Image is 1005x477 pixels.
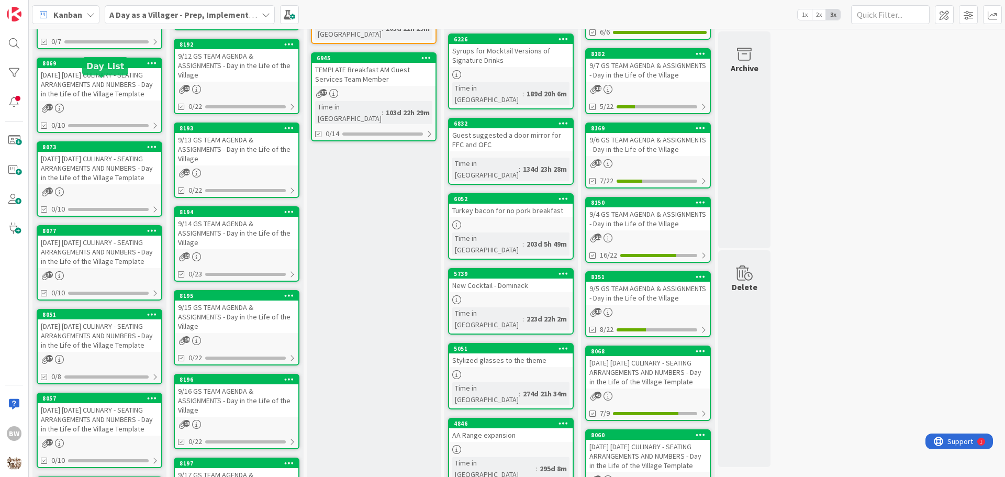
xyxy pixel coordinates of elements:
div: 189d 20h 6m [524,88,569,99]
span: 7/22 [600,175,613,186]
span: 0/22 [188,436,202,447]
div: 81949/14 GS TEAM AGENDA & ASSIGNMENTS - Day in the Life of the Village [175,207,298,249]
a: 81959/15 GS TEAM AGENDA & ASSIGNMENTS - Day in the Life of the Village0/22 [174,290,299,365]
div: 9/16 GS TEAM AGENDA & ASSIGNMENTS - Day in the Life of the Village [175,384,298,417]
div: 81509/4 GS TEAM AGENDA & ASSIGNMENTS - Day in the Life of the Village [586,198,710,230]
span: 0/22 [188,185,202,196]
img: Visit kanbanzone.com [7,7,21,21]
a: 81509/4 GS TEAM AGENDA & ASSIGNMENTS - Day in the Life of the Village16/22 [585,197,711,263]
div: 9/7 GS TEAM AGENDA & ASSIGNMENTS - Day in the Life of the Village [586,59,710,82]
span: 19 [183,420,190,427]
span: : [522,88,524,99]
span: 0/8 [51,371,61,382]
div: 5739New Cocktail - Dominack [449,269,573,292]
div: 8151 [586,272,710,282]
div: 8169 [591,125,710,132]
span: 6/6 [600,27,610,38]
div: 8197 [175,459,298,468]
div: 81939/13 GS TEAM AGENDA & ASSIGNMENTS - Day in the Life of the Village [175,124,298,165]
div: 8193 [175,124,298,133]
div: 6945 [312,53,435,63]
span: 0/10 [51,204,65,215]
div: 8194 [175,207,298,217]
div: 8057[DATE] [DATE] CULINARY - SEATING ARRANGEMENTS AND NUMBERS - Day in the Life of the Village Te... [38,394,161,436]
div: [DATE] [DATE] CULINARY - SEATING ARRANGEMENTS AND NUMBERS - Day in the Life of the Village Template [38,319,161,352]
div: 6832 [454,120,573,127]
div: 8051[DATE] [DATE] CULINARY - SEATING ARRANGEMENTS AND NUMBERS - Day in the Life of the Village Te... [38,310,161,352]
span: 37 [46,271,53,278]
h5: Day List [86,61,124,71]
div: AA Range expansion [449,428,573,442]
span: : [382,107,383,118]
a: 8073[DATE] [DATE] CULINARY - SEATING ARRANGEMENTS AND NUMBERS - Day in the Life of the Village Te... [37,141,162,217]
span: Kanban [53,8,82,21]
div: 134d 23h 28m [520,163,569,175]
div: 6832 [449,119,573,128]
div: Time in [GEOGRAPHIC_DATA] [452,232,522,256]
span: : [522,238,524,250]
div: 8197 [180,460,298,467]
div: Turkey bacon for no pork breakfast [449,204,573,217]
span: 16/22 [600,250,617,261]
div: 9/4 GS TEAM AGENDA & ASSIGNMENTS - Day in the Life of the Village [586,207,710,230]
a: 8077[DATE] [DATE] CULINARY - SEATING ARRANGEMENTS AND NUMBERS - Day in the Life of the Village Te... [37,225,162,301]
div: 8195 [180,292,298,299]
span: 19 [183,336,190,343]
span: 0/10 [51,120,65,131]
div: Time in [GEOGRAPHIC_DATA] [315,101,382,124]
div: 5739 [454,270,573,278]
div: Stylized glasses to the theme [449,353,573,367]
div: 6945TEMPLATE Breakfast AM Guest Services Team Member [312,53,435,86]
a: 6226Syrups for Mocktail Versions of Signature DrinksTime in [GEOGRAPHIC_DATA]:189d 20h 6m [448,34,574,109]
a: 81519/5 GS TEAM AGENDA & ASSIGNMENTS - Day in the Life of the Village8/22 [585,271,711,337]
div: 8069[DATE] [DATE] CULINARY - SEATING ARRANGEMENTS AND NUMBERS - Day in the Life of the Village Te... [38,59,161,101]
div: 223d 22h 2m [524,313,569,325]
span: 19 [183,169,190,175]
div: 8060 [591,431,710,439]
div: Guest suggested a door mirror for FFC and OFC [449,128,573,151]
div: 8196 [175,375,298,384]
div: 6226 [449,35,573,44]
span: : [535,463,537,474]
a: 6945TEMPLATE Breakfast AM Guest Services Team MemberTime in [GEOGRAPHIC_DATA]:103d 22h 29m0/14 [311,52,437,141]
div: Time in [GEOGRAPHIC_DATA] [452,82,522,105]
a: 5051Stylized glasses to the themeTime in [GEOGRAPHIC_DATA]:274d 21h 34m [448,343,574,409]
div: Time in [GEOGRAPHIC_DATA] [452,382,519,405]
span: 19 [183,85,190,92]
div: Syrups for Mocktail Versions of Signature Drinks [449,44,573,67]
span: 0/14 [326,128,339,139]
span: 0/10 [51,455,65,466]
a: 81969/16 GS TEAM AGENDA & ASSIGNMENTS - Day in the Life of the Village0/22 [174,374,299,449]
div: 8073 [38,142,161,152]
a: 8069[DATE] [DATE] CULINARY - SEATING ARRANGEMENTS AND NUMBERS - Day in the Life of the Village Te... [37,58,162,133]
div: BW [7,426,21,441]
div: 6832Guest suggested a door mirror for FFC and OFC [449,119,573,151]
a: 81699/6 GS TEAM AGENDA & ASSIGNMENTS - Day in the Life of the Village7/22 [585,123,711,188]
div: 9/12 GS TEAM AGENDA & ASSIGNMENTS - Day in the Life of the Village [175,49,298,82]
span: 37 [320,89,327,96]
a: 6832Guest suggested a door mirror for FFC and OFCTime in [GEOGRAPHIC_DATA]:134d 23h 28m [448,118,574,185]
div: 8192 [175,40,298,49]
div: 9/5 GS TEAM AGENDA & ASSIGNMENTS - Day in the Life of the Village [586,282,710,305]
span: 43 [595,392,601,398]
div: 8051 [38,310,161,319]
div: TEMPLATE Breakfast AM Guest Services Team Member [312,63,435,86]
div: 5051Stylized glasses to the theme [449,344,573,367]
div: 1 [54,4,57,13]
div: 295d 8m [537,463,569,474]
span: 0/10 [51,287,65,298]
div: 81699/6 GS TEAM AGENDA & ASSIGNMENTS - Day in the Life of the Village [586,124,710,156]
div: 8193 [180,125,298,132]
div: [DATE] [DATE] CULINARY - SEATING ARRANGEMENTS AND NUMBERS - Day in the Life of the Village Template [38,68,161,101]
div: [DATE] [DATE] CULINARY - SEATING ARRANGEMENTS AND NUMBERS - Day in the Life of the Village Template [38,236,161,268]
div: 9/13 GS TEAM AGENDA & ASSIGNMENTS - Day in the Life of the Village [175,133,298,165]
span: 3x [826,9,840,20]
span: 1x [798,9,812,20]
input: Quick Filter... [851,5,930,24]
div: 8194 [180,208,298,216]
div: [DATE] [DATE] CULINARY - SEATING ARRANGEMENTS AND NUMBERS - Day in the Life of the Village Template [586,356,710,389]
a: 6052Turkey bacon for no pork breakfastTime in [GEOGRAPHIC_DATA]:203d 5h 49m [448,193,574,260]
a: 5739New Cocktail - DominackTime in [GEOGRAPHIC_DATA]:223d 22h 2m [448,268,574,335]
a: 8057[DATE] [DATE] CULINARY - SEATING ARRANGEMENTS AND NUMBERS - Day in the Life of the Village Te... [37,393,162,468]
a: 81949/14 GS TEAM AGENDA & ASSIGNMENTS - Day in the Life of the Village0/23 [174,206,299,282]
